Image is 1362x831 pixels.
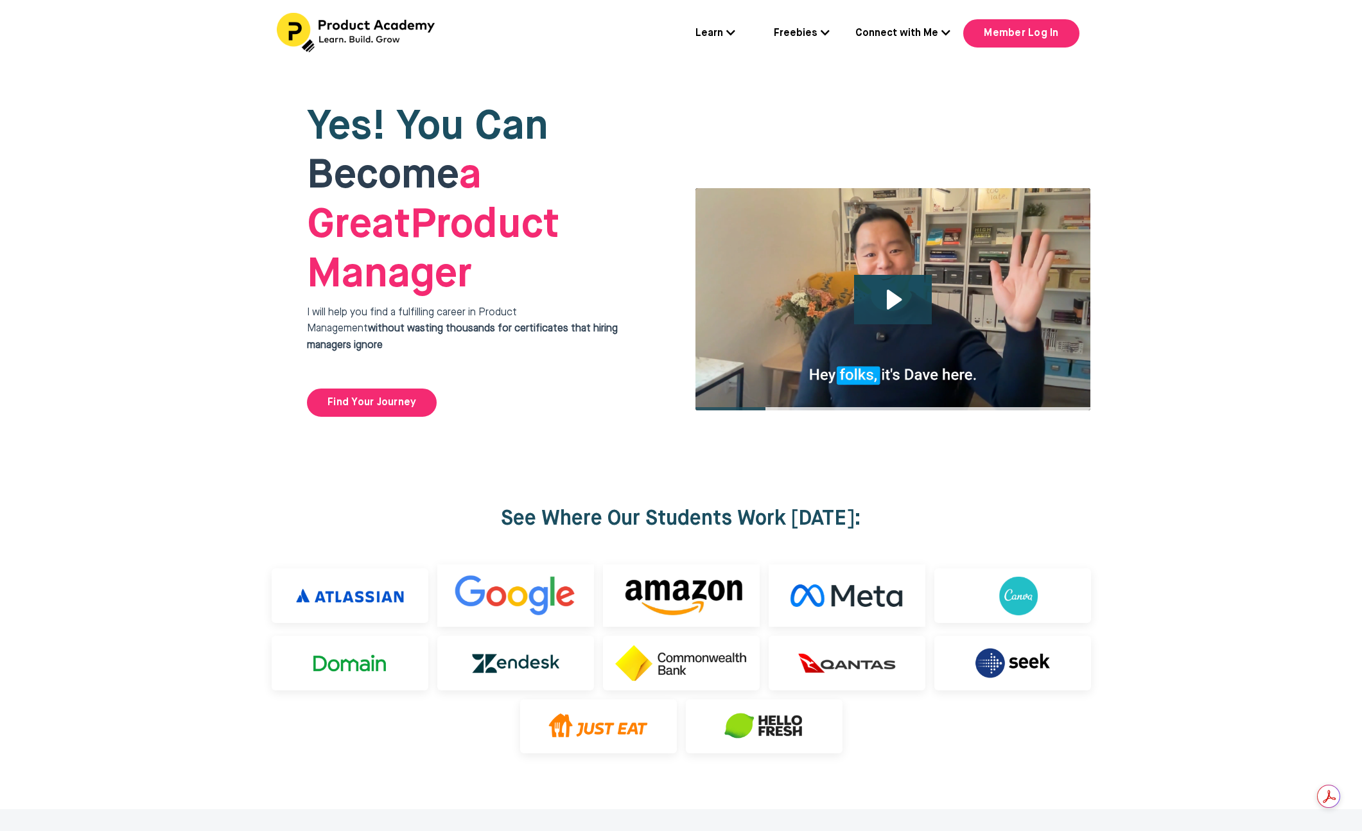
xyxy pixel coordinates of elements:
[307,155,482,246] strong: a Great
[963,19,1079,48] a: Member Log In
[307,107,548,148] span: Yes! You Can
[307,389,437,417] a: Find Your Journey
[307,308,618,351] span: I will help you find a fulfilling career in Product Management
[695,26,735,42] a: Learn
[855,26,950,42] a: Connect with Me
[307,155,459,197] span: Become
[307,155,559,295] span: Product Manager
[854,275,932,324] button: Play Video: file-uploads/sites/127338/video/4ffeae-3e1-a2cd-5ad6-eac528a42_Why_I_built_product_ac...
[277,13,437,53] img: Header Logo
[307,324,618,351] strong: without wasting thousands for certificates that hiring managers ignore
[774,26,830,42] a: Freebies
[501,509,861,529] strong: See Where Our Students Work [DATE]:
